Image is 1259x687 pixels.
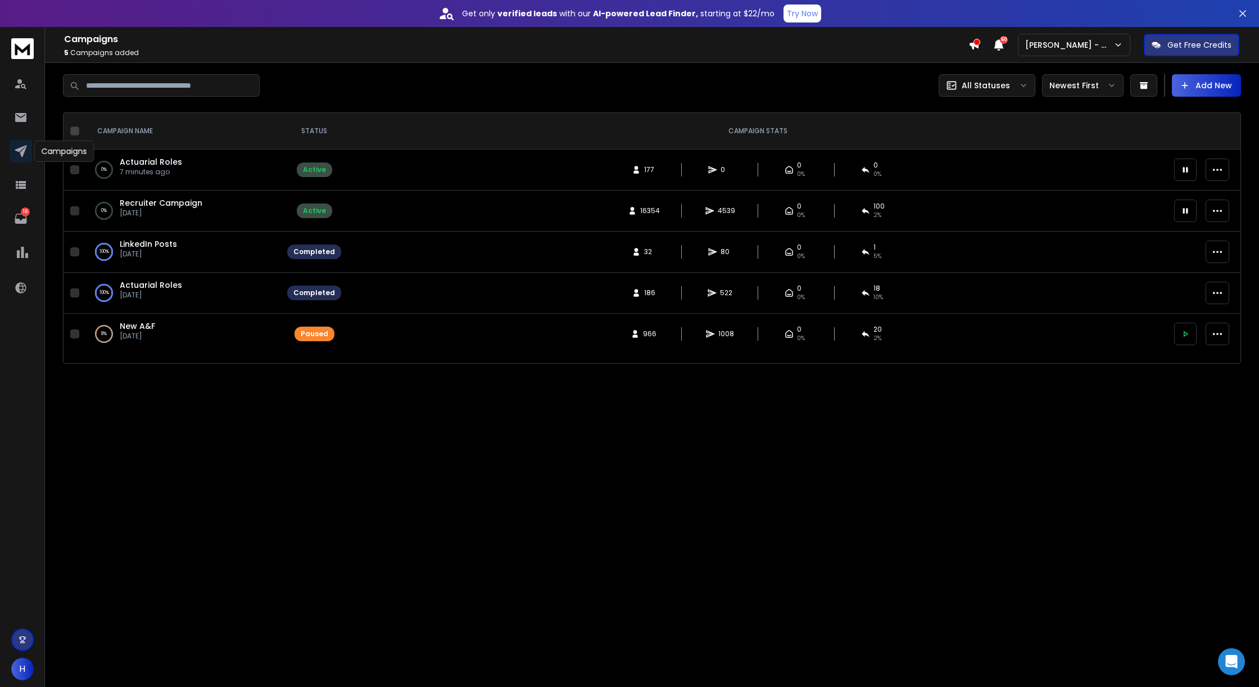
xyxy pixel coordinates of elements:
span: 32 [644,247,655,256]
p: [DATE] [120,291,182,300]
span: 50 [1000,36,1008,44]
td: 100%LinkedIn Posts[DATE] [84,232,280,273]
div: Active [303,206,326,215]
button: Try Now [784,4,821,22]
a: 16 [10,207,32,230]
a: Recruiter Campaign [120,197,202,209]
span: 5 % [873,252,881,261]
span: 966 [643,329,656,338]
h1: Campaigns [64,33,968,46]
img: logo [11,38,34,59]
span: 4539 [718,206,735,215]
p: Campaigns added [64,48,968,57]
div: Completed [293,247,335,256]
span: 0 [797,161,801,170]
td: 0%Recruiter Campaign[DATE] [84,191,280,232]
a: Actuarial Roles [120,156,182,168]
span: 0% [797,293,805,302]
span: 0 [797,243,801,252]
button: H [11,658,34,680]
span: 20 [873,325,882,334]
th: CAMPAIGN STATS [348,113,1167,150]
span: 5 [64,48,69,57]
span: 10 % [873,293,883,302]
span: 1008 [718,329,734,338]
a: Actuarial Roles [120,279,182,291]
td: 100%Actuarial Roles[DATE] [84,273,280,314]
span: 100 [873,202,885,211]
div: Active [303,165,326,174]
p: Get only with our starting at $22/mo [462,8,775,19]
p: [DATE] [120,250,177,259]
span: 18 [873,284,880,293]
div: Paused [301,329,328,338]
div: Campaigns [34,141,94,162]
p: 100 % [99,287,109,299]
a: New A&F [120,320,155,332]
p: Get Free Credits [1167,39,1231,51]
p: Try Now [787,8,818,19]
span: 522 [720,288,732,297]
div: Open Intercom Messenger [1218,648,1245,675]
span: 0 [797,325,801,334]
p: 16 [21,207,30,216]
span: 0 [797,284,801,293]
p: [DATE] [120,209,202,218]
p: 0 % [101,164,107,175]
th: STATUS [280,113,348,150]
span: 0 [797,202,801,211]
p: 0 % [101,205,107,216]
p: 8 % [101,328,107,340]
span: 1 [873,243,876,252]
strong: AI-powered Lead Finder, [593,8,698,19]
p: 7 minutes ago [120,168,182,177]
span: 0% [797,252,805,261]
span: 2 % [873,334,881,343]
p: 100 % [99,246,109,257]
span: 2 % [873,211,881,220]
td: 0%Actuarial Roles7 minutes ago [84,150,280,191]
td: 8%New A&F[DATE] [84,314,280,355]
span: 0 [721,165,732,174]
span: 16354 [640,206,660,215]
span: 186 [644,288,655,297]
button: Newest First [1042,74,1124,97]
a: LinkedIn Posts [120,238,177,250]
span: 0% [797,170,805,179]
strong: verified leads [497,8,557,19]
div: Completed [293,288,335,297]
span: 0% [873,170,881,179]
span: 80 [721,247,732,256]
button: Add New [1172,74,1241,97]
span: 177 [644,165,655,174]
p: [PERSON_NAME] - MAIN [1025,39,1113,51]
th: CAMPAIGN NAME [84,113,280,150]
p: All Statuses [962,80,1010,91]
span: 0% [797,334,805,343]
span: 0% [797,211,805,220]
span: 0 [873,161,878,170]
button: Get Free Credits [1144,34,1239,56]
p: [DATE] [120,332,155,341]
